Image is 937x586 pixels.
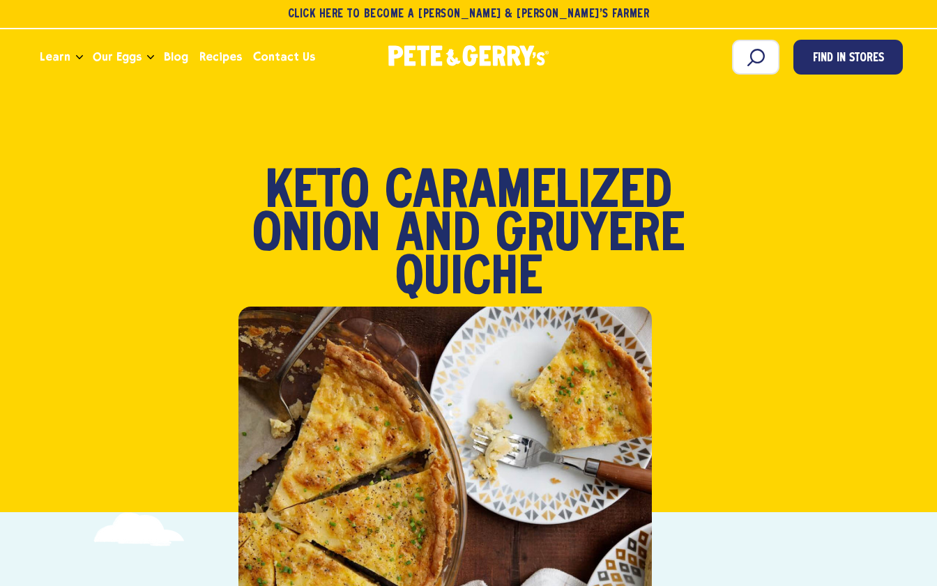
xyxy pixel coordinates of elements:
[76,55,83,60] button: Open the dropdown menu for Learn
[496,215,685,258] span: Gruyére
[813,49,884,68] span: Find in Stores
[194,38,247,76] a: Recipes
[40,48,70,65] span: Learn
[87,38,147,76] a: Our Eggs
[732,40,779,75] input: Search
[147,55,154,60] button: Open the dropdown menu for Our Eggs
[395,258,542,301] span: Quiche
[385,171,672,215] span: Caramelized
[164,48,188,65] span: Blog
[266,171,370,215] span: Keto
[34,38,76,76] a: Learn
[247,38,321,76] a: Contact Us
[199,48,242,65] span: Recipes
[252,215,381,258] span: Onion
[158,38,194,76] a: Blog
[793,40,903,75] a: Find in Stores
[253,48,315,65] span: Contact Us
[396,215,480,258] span: and
[93,48,142,65] span: Our Eggs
